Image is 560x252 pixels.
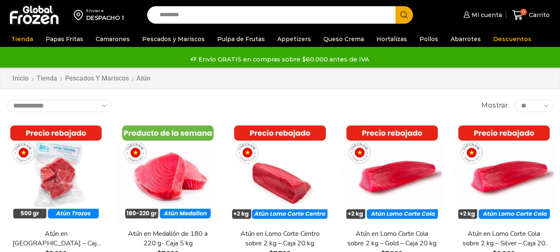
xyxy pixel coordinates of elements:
[12,74,150,83] nav: Breadcrumb
[7,31,37,47] a: Tienda
[395,6,413,24] button: Search button
[527,11,550,19] span: Carrito
[11,229,101,248] a: Atún en [GEOGRAPHIC_DATA] – Caja 10 kg
[41,31,87,47] a: Papas Fritas
[74,8,86,22] img: address-field-icon.svg
[461,7,502,23] a: Mi cuenta
[12,74,29,83] a: Inicio
[36,74,58,83] a: Tienda
[510,5,552,25] a: 0 Carrito
[123,229,213,248] a: Atún en Medallón de 180 a 220 g- Caja 5 kg
[138,31,209,47] a: Pescados y Mariscos
[86,14,124,22] div: DESPACHO 1
[213,31,269,47] a: Pulpa de Frutas
[6,100,112,112] select: Pedido de la tienda
[92,31,134,47] a: Camarones
[235,229,325,248] a: Atún en Lomo Corte Centro sobre 2 kg – Caja 20 kg
[65,74,129,83] a: Pescados y Mariscos
[520,9,527,15] span: 0
[415,31,442,47] a: Pollos
[459,229,549,248] a: Atún en Lomo Corte Cola sobre 2 kg – Silver – Caja 20 kg
[319,31,368,47] a: Queso Crema
[86,8,124,14] div: Enviar a
[273,31,315,47] a: Appetizers
[446,31,485,47] a: Abarrotes
[372,31,411,47] a: Hortalizas
[481,101,508,110] span: Mostrar
[136,74,150,82] h1: Atún
[347,229,437,248] a: Atún en Lomo Corte Cola sobre 2 kg – Gold – Caja 20 kg
[470,11,502,19] span: Mi cuenta
[489,31,536,47] a: Descuentos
